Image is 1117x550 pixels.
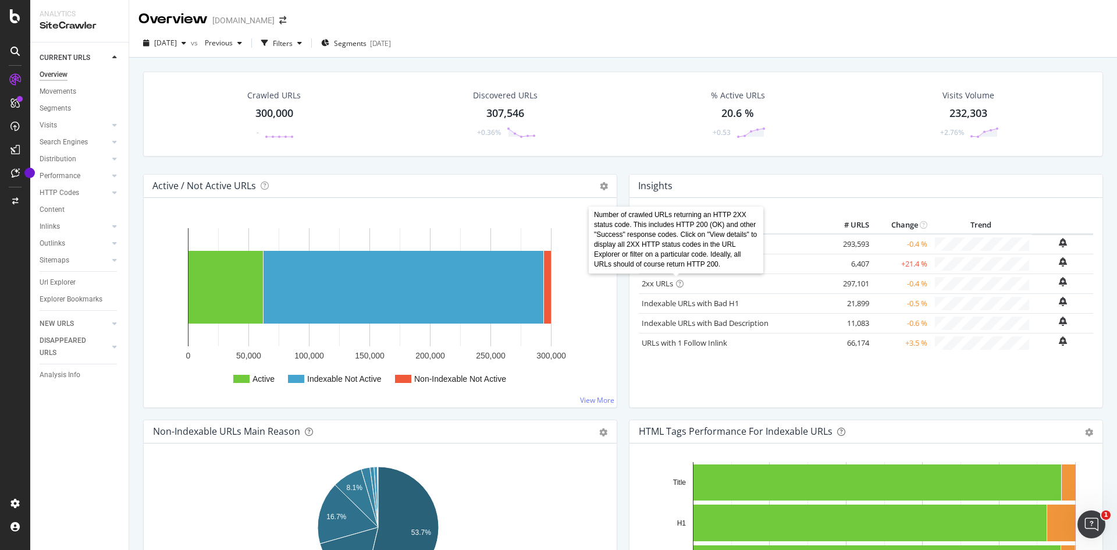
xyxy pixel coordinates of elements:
div: Discovered URLs [473,90,538,101]
div: +0.36% [477,127,501,137]
text: Indexable Not Active [307,374,382,384]
div: Segments [40,102,71,115]
a: DISAPPEARED URLS [40,335,109,359]
a: Analysis Info [40,369,120,381]
div: bell-plus [1059,336,1067,346]
th: # URLS [826,217,872,234]
a: Visits [40,119,109,132]
a: Explorer Bookmarks [40,293,120,306]
div: HTML Tags Performance for Indexable URLs [639,425,833,437]
text: 53.7% [411,528,431,537]
span: 1 [1101,510,1111,520]
div: CURRENT URLS [40,52,90,64]
text: 150,000 [355,351,385,360]
td: 21,899 [826,293,872,313]
td: -0.4 % [872,234,930,254]
a: NEW URLS [40,318,109,330]
div: Visits Volume [942,90,994,101]
div: Overview [138,9,208,29]
td: +3.5 % [872,333,930,353]
div: [DATE] [370,38,391,48]
a: Movements [40,86,120,98]
a: Inlinks [40,221,109,233]
a: Outlinks [40,237,109,250]
div: 232,303 [949,106,987,121]
a: View More [580,395,614,405]
span: vs [191,38,200,48]
div: HTTP Codes [40,187,79,199]
div: % Active URLs [711,90,765,101]
div: bell-plus [1059,238,1067,247]
div: Crawled URLs [247,90,301,101]
iframe: Intercom live chat [1077,510,1105,538]
h4: Active / Not Active URLs [152,178,256,194]
a: Performance [40,170,109,182]
div: Visits [40,119,57,132]
div: bell-plus [1059,297,1067,306]
th: Trend [930,217,1032,234]
a: Sitemaps [40,254,109,267]
text: 16.7% [326,513,346,521]
th: Change [872,217,930,234]
svg: A chart. [153,217,607,398]
span: Segments [334,38,367,48]
div: Distribution [40,153,76,165]
div: SiteCrawler [40,19,119,33]
div: Movements [40,86,76,98]
div: DISAPPEARED URLS [40,335,98,359]
div: Search Engines [40,136,88,148]
text: 50,000 [236,351,261,360]
div: Analysis Info [40,369,80,381]
div: bell-plus [1059,317,1067,326]
button: [DATE] [138,34,191,52]
div: 20.6 % [721,106,754,121]
text: 8.1% [347,484,363,492]
td: 6,407 [826,254,872,274]
a: Distribution [40,153,109,165]
h4: Insights [638,178,673,194]
div: Performance [40,170,80,182]
text: 200,000 [415,351,445,360]
div: bell-plus [1059,257,1067,267]
div: NEW URLS [40,318,74,330]
div: bell-plus [1059,277,1067,286]
td: 293,593 [826,234,872,254]
td: -0.6 % [872,313,930,333]
div: Content [40,204,65,216]
div: gear [599,428,607,437]
span: 2025 Aug. 16th [154,38,177,48]
div: arrow-right-arrow-left [279,16,286,24]
div: Number of crawled URLs returning an HTTP 2XX status code. This includes HTTP 200 (OK) and other "... [589,207,763,274]
text: 0 [186,351,191,360]
td: 11,083 [826,313,872,333]
text: Non-Indexable Not Active [414,374,506,384]
td: -0.5 % [872,293,930,313]
a: Search Engines [40,136,109,148]
a: 2xx URLs [642,278,673,289]
a: Indexable URLs with Bad Description [642,318,769,328]
button: Segments[DATE] [316,34,396,52]
text: 100,000 [294,351,324,360]
text: 250,000 [476,351,506,360]
div: Outlinks [40,237,65,250]
div: Sitemaps [40,254,69,267]
div: Non-Indexable URLs Main Reason [153,425,300,437]
i: Options [600,182,608,190]
div: Analytics [40,9,119,19]
div: +0.53 [713,127,731,137]
td: 66,174 [826,333,872,353]
a: Content [40,204,120,216]
div: Inlinks [40,221,60,233]
div: Overview [40,69,67,81]
a: URLs with 1 Follow Inlink [642,338,727,348]
a: Overview [40,69,120,81]
div: +2.76% [940,127,964,137]
a: Url Explorer [40,276,120,289]
button: Filters [257,34,307,52]
text: H1 [677,519,686,527]
td: -0.4 % [872,274,930,293]
span: Previous [200,38,233,48]
div: gear [1085,428,1093,437]
div: Tooltip anchor [24,168,35,178]
a: CURRENT URLS [40,52,109,64]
